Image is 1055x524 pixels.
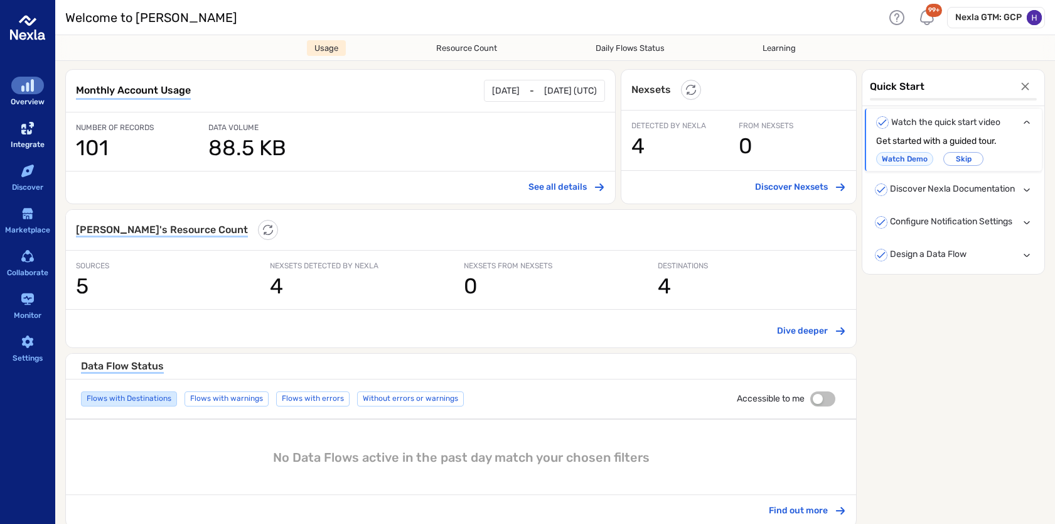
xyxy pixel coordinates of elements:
span: SOURCES [76,261,264,271]
button: See all details [523,176,610,199]
h6: [PERSON_NAME] 's Resource Count [76,224,248,236]
div: Overview [11,96,45,109]
a: Marketplace [8,204,48,239]
a: Watch Demo [876,152,933,166]
h1: 101 [76,136,208,161]
img: logo [10,10,45,45]
span: NEXSETS FROM NEXSETS [464,261,652,271]
h1: 4 [270,274,458,299]
p: [DATE] [492,84,520,99]
span: Design a Data Flow [890,249,967,261]
div: Settings [13,352,43,365]
h1: 5 [76,274,264,299]
span: Configure Notification Settings [890,216,1012,229]
div: Help [887,8,907,28]
h1: 0 [739,134,846,159]
span: Daily Flows Status [596,43,665,53]
div: Collaborate [7,266,48,280]
div: Flows with Destinations [81,391,177,407]
h3: Welcome to [PERSON_NAME] [65,10,237,25]
span: DETECTED BY NEXLA [631,121,739,131]
div: Integrate [11,138,45,151]
span: FROM NEXSETS [739,121,846,131]
div: Flows with warnings [185,391,269,407]
div: Discover Nexla Documentation [865,176,1042,204]
h5: No Data Flows active in the past day match your chosen filters [273,450,650,465]
div: Get started with a guided tour. [866,136,1042,147]
div: Monitor [14,309,41,322]
h1: 4 [658,274,846,299]
div: Design a Data Flow [865,241,1042,269]
span: Without errors or warnings [358,390,463,408]
button: Dive deeper [772,320,851,342]
a: Discover [8,161,48,196]
div: Configure Notification Settings [865,209,1042,236]
button: Skip [943,152,983,166]
div: Without errors or warnings [357,391,464,407]
span: NEXSETS DETECTED BY NEXLA [270,261,458,271]
span: Monthly Account Usage [76,84,191,96]
div: 99+ [926,4,942,18]
h1: 4 [631,134,739,159]
a: Overview [8,75,48,111]
span: NUMBER OF RECORDS [76,123,208,133]
span: Quick Start [870,80,924,93]
span: DATA VOLUME [208,123,341,133]
a: Settings [8,332,48,367]
button: Find out more [764,499,851,522]
div: - [485,80,604,101]
h6: Data Flow Status [81,360,164,373]
img: ACg8ocJfsw-lCdNU7Q_oT4dyXxQKwL13WiENarzUPZPiEKFxUXezNQ=s96-c [1027,10,1042,25]
a: Monitor [8,289,48,324]
span: Flows with errors [277,390,349,408]
a: Integrate [8,118,48,153]
p: [DATE] (UTC) [544,84,597,99]
div: Notifications [917,8,937,28]
h1: 88.5 KB [208,136,341,161]
div: Flows with errors [276,391,350,407]
span: Discover Nexla Documentation [890,183,1015,196]
span: Learning [763,43,796,53]
a: Collaborate [8,246,48,281]
h1: 0 [464,274,652,299]
div: Marketplace [5,224,50,237]
span: Flows with warnings [185,390,268,408]
span: Usage [314,43,338,53]
button: Discover Nexsets [750,176,851,199]
span: Watch the quick start video [891,116,1000,129]
span: Resource Count [436,43,497,53]
h6: Nexla GTM: GCP [955,11,1022,24]
span: DESTINATIONS [658,261,846,271]
h6: Nexsets [631,84,671,96]
span: Accessible to me [737,393,805,405]
span: Flows with Destinations [82,390,176,408]
div: Watch the quick start video [866,109,1042,136]
div: Discover [12,181,43,194]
